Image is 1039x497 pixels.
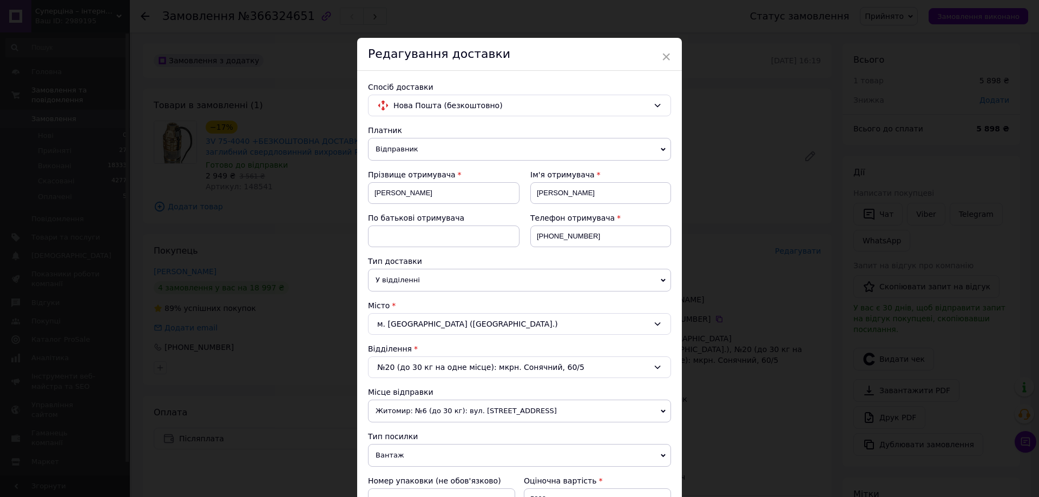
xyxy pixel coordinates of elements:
span: Нова Пошта (безкоштовно) [393,100,649,111]
span: Вантаж [368,444,671,467]
span: Ім'я отримувача [530,170,595,179]
div: м. [GEOGRAPHIC_DATA] ([GEOGRAPHIC_DATA].) [368,313,671,335]
span: Прізвище отримувача [368,170,456,179]
span: Тип посилки [368,432,418,441]
div: Спосіб доставки [368,82,671,92]
div: Місто [368,300,671,311]
input: +380 [530,226,671,247]
div: №20 (до 30 кг на одне місце): мкрн. Сонячний, 60/5 [368,356,671,378]
span: Платник [368,126,402,135]
span: Телефон отримувача [530,214,615,222]
span: Відправник [368,138,671,161]
span: × [661,48,671,66]
div: Номер упаковки (не обов'язково) [368,475,515,486]
span: У відділенні [368,269,671,291]
div: Оціночна вартість [524,475,671,486]
span: Місце відправки [368,388,433,396]
span: Тип доставки [368,257,422,266]
span: Житомир: №6 (до 30 кг): вул. [STREET_ADDRESS] [368,400,671,422]
div: Редагування доставки [357,38,682,71]
span: По батькові отримувача [368,214,464,222]
div: Відділення [368,343,671,354]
